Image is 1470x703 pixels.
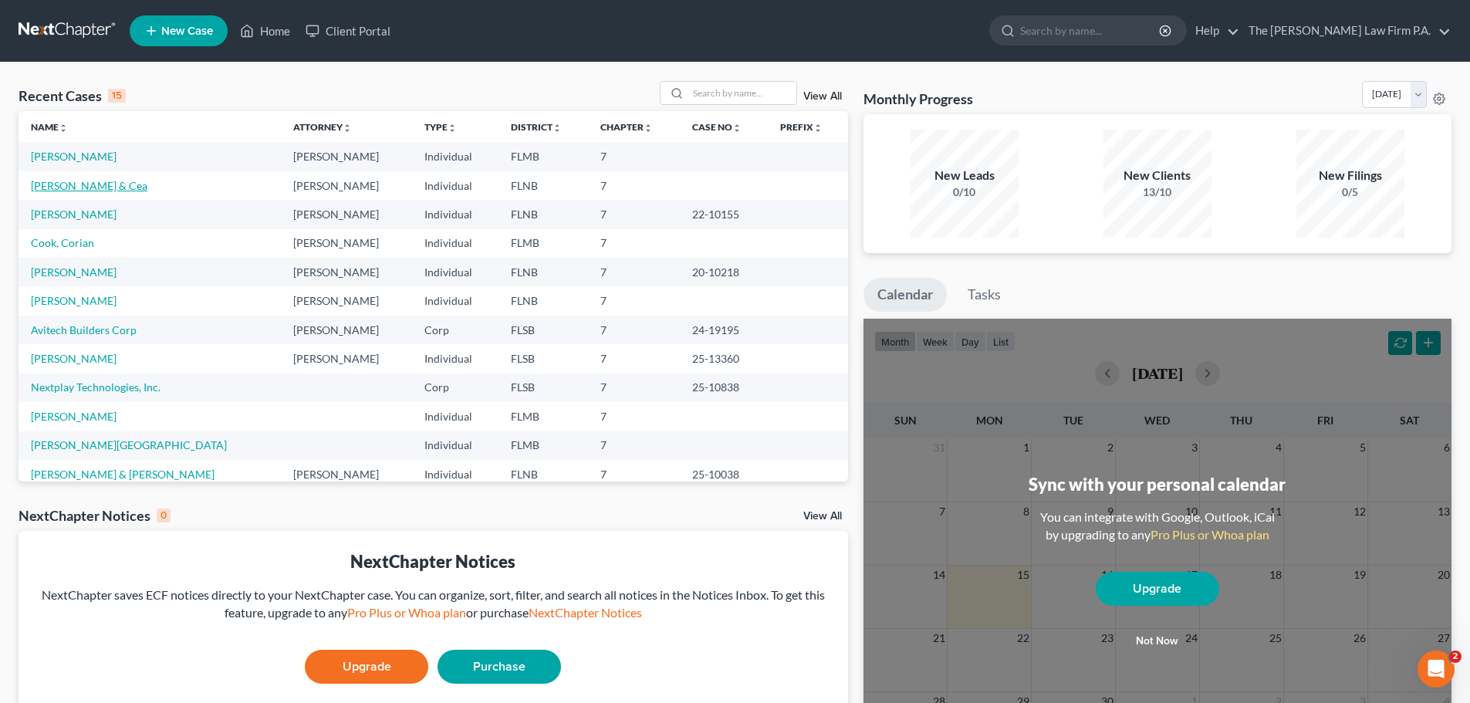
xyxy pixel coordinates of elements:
[293,121,352,133] a: Attorneyunfold_more
[498,171,589,200] td: FLNB
[412,142,498,171] td: Individual
[281,200,412,228] td: [PERSON_NAME]
[412,171,498,200] td: Individual
[692,121,742,133] a: Case Nounfold_more
[588,229,680,258] td: 7
[600,121,653,133] a: Chapterunfold_more
[19,86,126,105] div: Recent Cases
[448,123,457,133] i: unfold_more
[281,171,412,200] td: [PERSON_NAME]
[1096,572,1219,606] a: Upgrade
[412,344,498,373] td: Individual
[412,431,498,460] td: Individual
[911,184,1019,200] div: 0/10
[911,167,1019,184] div: New Leads
[680,373,768,402] td: 25-10838
[31,121,68,133] a: Nameunfold_more
[281,258,412,286] td: [PERSON_NAME]
[31,410,117,423] a: [PERSON_NAME]
[588,460,680,488] td: 7
[1296,167,1404,184] div: New Filings
[1151,527,1269,542] a: Pro Plus or Whoa plan
[412,200,498,228] td: Individual
[1103,167,1211,184] div: New Clients
[59,123,68,133] i: unfold_more
[680,200,768,228] td: 22-10155
[412,460,498,488] td: Individual
[31,208,117,221] a: [PERSON_NAME]
[298,17,398,45] a: Client Portal
[424,121,457,133] a: Typeunfold_more
[813,123,823,133] i: unfold_more
[1020,16,1161,45] input: Search by name...
[31,352,117,365] a: [PERSON_NAME]
[498,229,589,258] td: FLMB
[498,373,589,402] td: FLSB
[31,438,227,451] a: [PERSON_NAME][GEOGRAPHIC_DATA]
[588,402,680,431] td: 7
[347,605,466,620] a: Pro Plus or Whoa plan
[412,316,498,344] td: Corp
[438,650,561,684] a: Purchase
[688,82,796,104] input: Search by name...
[412,402,498,431] td: Individual
[680,460,768,488] td: 25-10038
[343,123,352,133] i: unfold_more
[281,286,412,315] td: [PERSON_NAME]
[108,89,126,103] div: 15
[588,200,680,228] td: 7
[161,25,213,37] span: New Case
[680,316,768,344] td: 24-19195
[588,373,680,402] td: 7
[305,650,428,684] a: Upgrade
[1096,626,1219,657] button: Not now
[281,142,412,171] td: [PERSON_NAME]
[31,549,836,573] div: NextChapter Notices
[588,431,680,460] td: 7
[498,460,589,488] td: FLNB
[31,179,147,192] a: [PERSON_NAME] & Cea
[1029,472,1286,496] div: Sync with your personal calendar
[863,278,947,312] a: Calendar
[31,150,117,163] a: [PERSON_NAME]
[588,344,680,373] td: 7
[644,123,653,133] i: unfold_more
[31,380,161,394] a: Nextplay Technologies, Inc.
[498,344,589,373] td: FLSB
[1034,509,1281,544] div: You can integrate with Google, Outlook, iCal by upgrading to any
[232,17,298,45] a: Home
[498,286,589,315] td: FLNB
[1241,17,1451,45] a: The [PERSON_NAME] Law Firm P.A.
[412,286,498,315] td: Individual
[732,123,742,133] i: unfold_more
[498,431,589,460] td: FLMB
[863,90,973,108] h3: Monthly Progress
[1418,651,1455,688] iframe: Intercom live chat
[1449,651,1462,663] span: 2
[19,506,171,525] div: NextChapter Notices
[412,229,498,258] td: Individual
[588,316,680,344] td: 7
[954,278,1015,312] a: Tasks
[31,468,215,481] a: [PERSON_NAME] & [PERSON_NAME]
[680,258,768,286] td: 20-10218
[803,91,842,102] a: View All
[511,121,562,133] a: Districtunfold_more
[31,323,137,336] a: Avitech Builders Corp
[31,294,117,307] a: [PERSON_NAME]
[281,229,412,258] td: [PERSON_NAME]
[1103,184,1211,200] div: 13/10
[498,258,589,286] td: FLNB
[412,258,498,286] td: Individual
[529,605,642,620] a: NextChapter Notices
[588,286,680,315] td: 7
[588,171,680,200] td: 7
[498,316,589,344] td: FLSB
[553,123,562,133] i: unfold_more
[1296,184,1404,200] div: 0/5
[498,402,589,431] td: FLMB
[780,121,823,133] a: Prefixunfold_more
[281,316,412,344] td: [PERSON_NAME]
[1188,17,1239,45] a: Help
[157,509,171,522] div: 0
